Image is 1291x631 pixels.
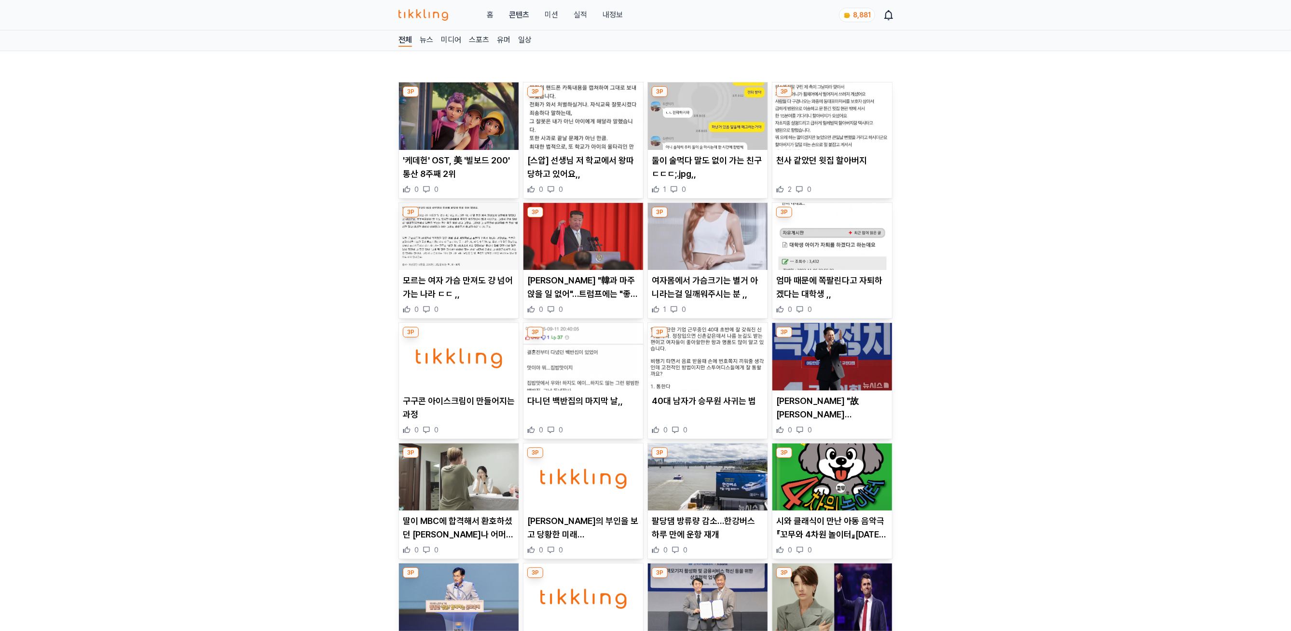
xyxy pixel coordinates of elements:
div: 3P 팔당댐 방류량 감소…한강버스 하루 만에 운항 재개 팔당댐 방류량 감소…한강버스 하루 만에 운항 재개 0 0 [647,443,768,560]
img: '케데헌' OST, 美 '빌보드 200' 통산 8주째 2위 [399,82,519,150]
a: 콘텐츠 [509,9,529,21]
div: 3P [776,207,792,217]
div: 3P [776,86,792,97]
div: 3P [스압] 선생님 저 학교에서 왕따 당하고 있어요,, [스압] 선생님 저 학교에서 왕따 당하고 있어요,, 0 0 [523,82,644,199]
div: 3P [652,86,668,97]
span: 0 [808,305,812,314]
div: 3P [403,327,419,337]
p: [PERSON_NAME]의 부인을 보고 당황한 미래 [PERSON_NAME] [527,514,639,541]
span: 0 [682,305,686,314]
span: 0 [539,185,543,194]
div: 3P 김정은 "韓과 마주앉을 일 없어"…트럼프에는 "좋은 추억" [PERSON_NAME] "韓과 마주앉을 일 없어"…트럼프에는 "좋은 추억" 0 0 [523,202,644,319]
div: 3P 40대 남자가 승무원 사귀는 법 40대 남자가 승무원 사귀는 법 0 0 [647,322,768,439]
div: 3P [527,86,543,97]
a: 내정보 [603,9,623,21]
span: 0 [414,305,419,314]
a: 미디어 [441,34,461,47]
span: 0 [539,425,543,435]
img: 팔당댐 방류량 감소…한강버스 하루 만에 운항 재개 [648,443,768,511]
div: 3P 둘이 술먹다 말도 없이 가는 친구 ㄷㄷㄷ;.jpg,, 둘이 술먹다 말도 없이 가는 친구 ㄷㄷㄷ;.jpg,, 1 0 [647,82,768,199]
div: 3P 시와 클래식이 만난 아동 음악극『꼬무와 4차원 놀이터』10월 2일 김해문화의전당 공연 시와 클래식이 만난 아동 음악극『꼬무와 4차원 놀이터』[DATE] [PERSON_N... [772,443,893,560]
p: 엄마 때문에 쪽팔린다고 자퇴하겠다는 대학생 ,, [776,274,888,301]
span: 0 [663,425,668,435]
span: 0 [808,425,812,435]
span: 0 [788,305,792,314]
img: 진서연, 트럼프 측근 찰리 커크 애도…국내 여론 싸늘 [772,564,892,631]
p: 구구콘 아이스크림이 만들어지는 과정 [403,394,515,421]
span: 0 [414,545,419,555]
div: 3P [403,86,419,97]
p: [PERSON_NAME] "故 [PERSON_NAME] [PERSON_NAME] 빌어…李정권 손현보 구속, 탄압" [776,394,888,421]
span: 0 [434,305,439,314]
a: 뉴스 [420,34,433,47]
div: 3P [776,327,792,337]
div: 3P [527,567,543,578]
div: 3P 구구콘 아이스크림이 만들어지는 과정 구구콘 아이스크림이 만들어지는 과정 0 0 [398,322,519,439]
div: 3P [652,567,668,578]
img: coin [843,12,851,19]
p: 다니던 백반집의 마지막 날,, [527,394,639,408]
span: 0 [434,185,439,194]
div: 3P [652,207,668,217]
button: 미션 [545,9,558,21]
span: 0 [539,545,543,555]
img: 양천구, 노인의 날 기념축제…온라인 노래자랑 등 마련 [399,564,519,631]
a: 실적 [574,9,587,21]
img: 장동혁 "故 찰리 커크 명복 빌어…李정권 손현보 구속, 탄압" [772,323,892,390]
span: 0 [559,545,563,555]
span: 0 [559,185,563,194]
div: 3P 크리링의 부인을 보고 당황한 미래 트랭크스 [PERSON_NAME]의 부인을 보고 당황한 미래 [PERSON_NAME] 0 0 [523,443,644,560]
div: 3P '케데헌' OST, 美 '빌보드 200' 통산 8주째 2위 '케데헌' OST, 美 '빌보드 200' 통산 8주째 2위 0 0 [398,82,519,199]
span: 0 [683,425,687,435]
img: 모르는 여자 가슴 만져도 걍 넘어가는 나라 ㄷㄷ ,, [399,203,519,270]
span: 0 [808,545,812,555]
img: 구구콘 아이스크림이 만들어지는 과정 [399,323,519,390]
span: 0 [683,545,687,555]
span: 0 [414,425,419,435]
img: 크리링의 부인을 보고 당황한 미래 트랭크스 [523,443,643,511]
img: [스압] 선생님 저 학교에서 왕따 당하고 있어요,, [523,82,643,150]
p: 시와 클래식이 만난 아동 음악극『꼬무와 4차원 놀이터』[DATE] [PERSON_NAME]화의전당 공연 [776,514,888,541]
div: 3P 모르는 여자 가슴 만져도 걍 넘어가는 나라 ㄷㄷ ,, 모르는 여자 가슴 만져도 걍 넘어가는 나라 ㄷㄷ ,, 0 0 [398,202,519,319]
span: 0 [682,185,686,194]
div: 3P [652,327,668,337]
span: 0 [559,425,563,435]
span: 0 [434,545,439,555]
p: 40대 남자가 승무원 사귀는 법 [652,394,764,408]
div: 3P [527,327,543,337]
div: 3P [527,207,543,217]
div: 3P 여자몸에서 가슴크기는 별거 아니라는걸 일깨워주시는 분 ,, 여자몸에서 가슴크기는 별거 아니라는걸 일깨워주시는 분 ,, 1 0 [647,202,768,319]
img: 다니던 백반집의 마지막 날,, [523,323,643,390]
p: [PERSON_NAME] "韓과 마주앉을 일 없어"…트럼프에는 "좋은 추억" [527,274,639,301]
p: 천사 같았던 윗집 할아버지 [776,154,888,167]
span: 0 [434,425,439,435]
span: 0 [559,305,563,314]
div: 3P [652,447,668,458]
div: 3P [776,567,792,578]
span: 0 [663,545,668,555]
span: 0 [414,185,419,194]
img: 김정은 "韓과 마주앉을 일 없어"…트럼프에는 "좋은 추억" [523,203,643,270]
a: 일상 [518,34,532,47]
div: 3P 장동혁 "故 찰리 커크 명복 빌어…李정권 손현보 구속, 탄압" [PERSON_NAME] "故 [PERSON_NAME] [PERSON_NAME] 빌어…李정권 손현보 구속,... [772,322,893,439]
a: 유머 [497,34,510,47]
div: 3P [403,207,419,217]
img: 대한민국 로이더 최정점 [523,564,643,631]
img: 딸이 MBC에 합격해서 환호하셨던 오요안나 어머니 ,, [399,443,519,511]
div: 3P 엄마 때문에 쪽팔린다고 자퇴하겠다는 대학생 ,, 엄마 때문에 쪽팔린다고 자퇴하겠다는 대학생 ,, 0 0 [772,202,893,319]
div: 3P 딸이 MBC에 합격해서 환호하셨던 오요안나 어머니 ,, 딸이 MBC에 합격해서 환호하셨던 [PERSON_NAME]나 어머니 ,, 0 0 [398,443,519,560]
img: 천사 같았던 윗집 할아버지 [772,82,892,150]
p: 둘이 술먹다 말도 없이 가는 친구 ㄷㄷㄷ;.jpg,, [652,154,764,181]
span: 2 [788,185,792,194]
div: 3P 천사 같았던 윗집 할아버지 천사 같았던 윗집 할아버지 2 0 [772,82,893,199]
span: 0 [539,305,543,314]
img: 티끌링 [398,9,448,21]
span: 8,881 [853,11,871,19]
div: 3P [527,447,543,458]
a: 전체 [398,34,412,47]
img: 아낌e-보금자리론, 케이뱅크서도 이용…취급기관 10개로 [648,564,768,631]
img: 둘이 술먹다 말도 없이 가는 친구 ㄷㄷㄷ;.jpg,, [648,82,768,150]
p: 팔당댐 방류량 감소…한강버스 하루 만에 운항 재개 [652,514,764,541]
span: 0 [807,185,811,194]
p: [스압] 선생님 저 학교에서 왕따 당하고 있어요,, [527,154,639,181]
